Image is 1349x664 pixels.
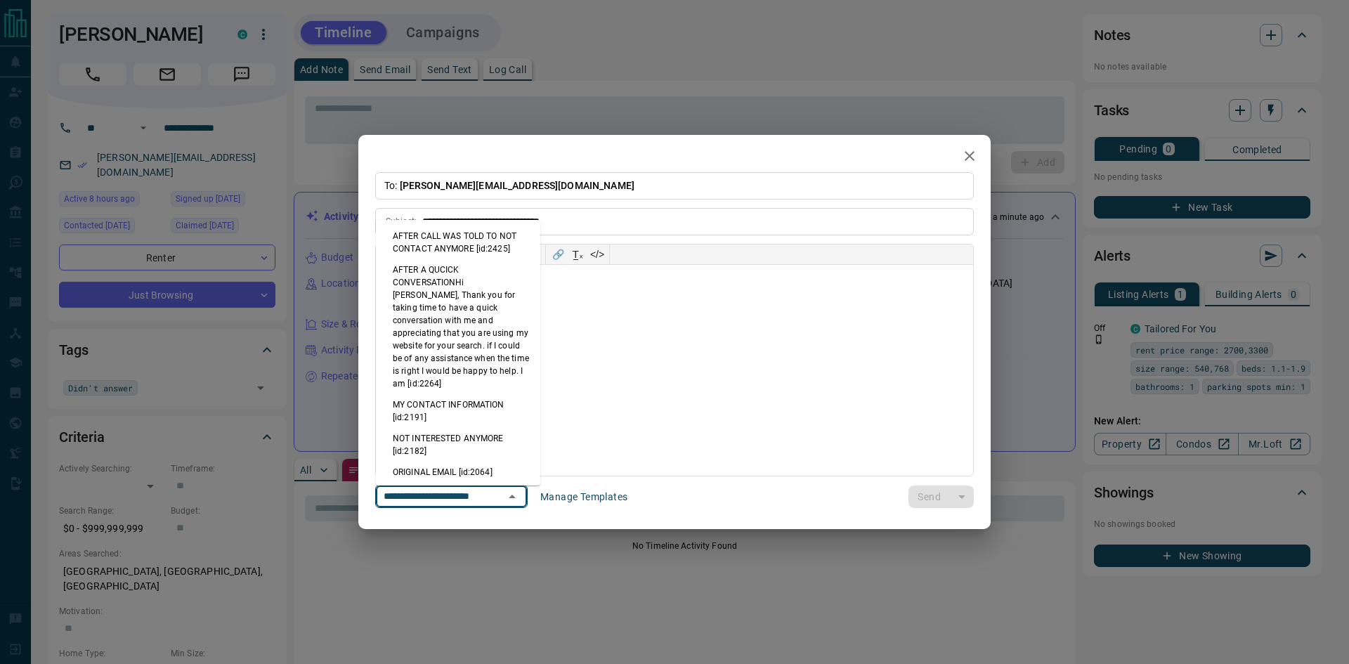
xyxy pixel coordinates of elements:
button: </> [587,245,607,264]
span: [PERSON_NAME][EMAIL_ADDRESS][DOMAIN_NAME] [400,180,634,191]
li: LOOKING AT SPECIFIC UNIT OR BUILDING [id:1652] [376,483,540,516]
p: Subject: [386,215,417,228]
li: AFTER A QUCICK CONVERSATIONHi [PERSON_NAME], Thank you for taking time to have a quick conversati... [376,259,540,394]
button: T̲ₓ [568,245,587,264]
li: ORIGINAL EMAIL [id:2064] [376,462,540,483]
li: AFTER CALL WAS TOLD TO NOT CONTACT ANYMORE [id:2425] [376,226,540,259]
button: Manage Templates [532,486,636,508]
li: MY CONTACT INFORMATION [id:2191] [376,394,540,428]
li: NOT INTERESTED ANYMORE [id:2182] [376,428,540,462]
button: 🔗 [548,245,568,264]
button: Close [502,487,522,507]
div: split button [908,486,974,508]
p: To: [375,172,974,200]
